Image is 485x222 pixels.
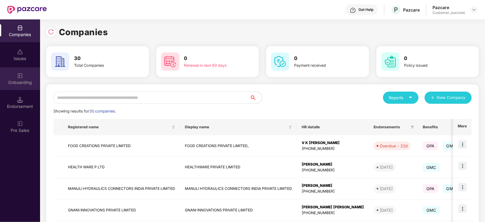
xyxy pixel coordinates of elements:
td: MANULI HYDRAULICS CONNECTORS INDIA PRIVATE LIMITED [63,178,180,200]
img: svg+xml;base64,PHN2ZyBpZD0iSXNzdWVzX2Rpc2FibGVkIiB4bWxucz0iaHR0cDovL3d3dy53My5vcmcvMjAwMC9zdmciIH... [17,49,23,55]
div: [PHONE_NUMBER] [302,189,364,194]
img: svg+xml;base64,PHN2ZyB4bWxucz0iaHR0cDovL3d3dy53My5vcmcvMjAwMC9zdmciIHdpZHRoPSI2MCIgaGVpZ2h0PSI2MC... [161,52,179,71]
div: [DATE] [380,207,393,213]
h3: 30 [74,55,126,62]
span: caret-down [409,96,412,99]
img: svg+xml;base64,PHN2ZyBpZD0iRHJvcGRvd24tMzJ4MzIiIHhtbG5zPSJodHRwOi8vd3d3LnczLm9yZy8yMDAwL3N2ZyIgd2... [472,7,477,12]
th: Display name [180,119,297,135]
div: [PHONE_NUMBER] [302,146,364,152]
img: svg+xml;base64,PHN2ZyB3aWR0aD0iMjAiIGhlaWdodD0iMjAiIHZpZXdCb3g9IjAgMCAyMCAyMCIgZmlsbD0ibm9uZSIgeG... [17,121,23,127]
span: P [394,6,398,13]
span: Showing results for [53,109,116,113]
img: icon [458,162,467,170]
div: [PERSON_NAME] [302,162,364,167]
div: [DATE] [380,164,393,170]
h3: 0 [184,55,236,62]
img: svg+xml;base64,PHN2ZyBpZD0iSGVscC0zMngzMiIgeG1sbnM9Imh0dHA6Ly93d3cudzMub3JnLzIwMDAvc3ZnIiB3aWR0aD... [350,7,356,13]
td: HEALTH WARE P LTD [63,157,180,178]
img: svg+xml;base64,PHN2ZyB4bWxucz0iaHR0cDovL3d3dy53My5vcmcvMjAwMC9zdmciIHdpZHRoPSI2MCIgaGVpZ2h0PSI2MC... [51,52,69,71]
img: icon [458,204,467,213]
td: GNANI INNOVATIONS PRIVATE LIMITED [180,200,297,221]
img: svg+xml;base64,PHN2ZyB3aWR0aD0iMTQuNSIgaGVpZ2h0PSIxNC41IiB2aWV3Qm94PSIwIDAgMTYgMTYiIGZpbGw9Im5vbm... [17,97,23,103]
img: svg+xml;base64,PHN2ZyB3aWR0aD0iMjAiIGhlaWdodD0iMjAiIHZpZXdCb3g9IjAgMCAyMCAyMCIgZmlsbD0ibm9uZSIgeG... [17,73,23,79]
span: GMC [423,206,440,214]
td: MANULI HYDRAULICS CONNECTORS INDIA PRIVATE LIMITED [180,178,297,200]
img: New Pazcare Logo [7,6,47,14]
td: HEALTHWARE PRIVATE LIMITED [180,157,297,178]
td: GNANI INNOVATIONS PRIVATE LIMITED [63,200,180,221]
h3: 0 [294,55,346,62]
div: Renewal in next 60 days [184,62,236,69]
div: Get Help [358,7,373,12]
span: GPA [423,142,438,150]
span: GMC [423,163,440,172]
div: [PERSON_NAME] [302,183,364,189]
span: GMC [443,184,460,193]
div: [PHONE_NUMBER] [302,210,364,216]
span: GPA [423,184,438,193]
span: plus [431,96,435,100]
h3: 0 [404,55,456,62]
h1: Companies [59,25,108,39]
span: 30 companies. [89,109,116,113]
img: icon [458,140,467,149]
div: [PHONE_NUMBER] [302,167,364,173]
th: More [453,119,472,135]
th: HR details [297,119,369,135]
img: icon [458,183,467,191]
div: [DATE] [380,186,393,192]
div: Pazcare [432,5,465,10]
span: Endorsements [374,125,408,129]
img: svg+xml;base64,PHN2ZyB4bWxucz0iaHR0cDovL3d3dy53My5vcmcvMjAwMC9zdmciIHdpZHRoPSI2MCIgaGVpZ2h0PSI2MC... [271,52,289,71]
span: Registered name [68,125,171,129]
div: Pazcare [403,7,420,13]
button: plusNew Company [425,92,472,104]
span: GMC [443,142,460,150]
div: [PERSON_NAME] [PERSON_NAME] [302,204,364,210]
span: filter [411,125,414,129]
div: Overdue - 22d [380,143,408,149]
td: FOOD CREATIONS PRIVATE LIMITED [63,135,180,157]
button: search [249,92,262,104]
span: New Company [437,95,466,101]
img: svg+xml;base64,PHN2ZyBpZD0iUmVsb2FkLTMyeDMyIiB4bWxucz0iaHR0cDovL3d3dy53My5vcmcvMjAwMC9zdmciIHdpZH... [48,29,54,35]
img: svg+xml;base64,PHN2ZyB4bWxucz0iaHR0cDovL3d3dy53My5vcmcvMjAwMC9zdmciIHdpZHRoPSI2MCIgaGVpZ2h0PSI2MC... [381,52,399,71]
div: Total Companies [74,62,126,69]
div: Payment received [294,62,346,69]
td: FOOD CREATIONS PRIVATE LIMITED, [180,135,297,157]
span: filter [409,123,415,131]
span: search [249,95,262,100]
th: Registered name [63,119,180,135]
div: Customer_success [432,10,465,15]
div: V K [PERSON_NAME] [302,140,364,146]
img: svg+xml;base64,PHN2ZyBpZD0iQ29tcGFuaWVzIiB4bWxucz0iaHR0cDovL3d3dy53My5vcmcvMjAwMC9zdmciIHdpZHRoPS... [17,25,23,31]
div: Policy issued [404,62,456,69]
span: Display name [185,125,287,129]
div: Reports [389,95,412,101]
